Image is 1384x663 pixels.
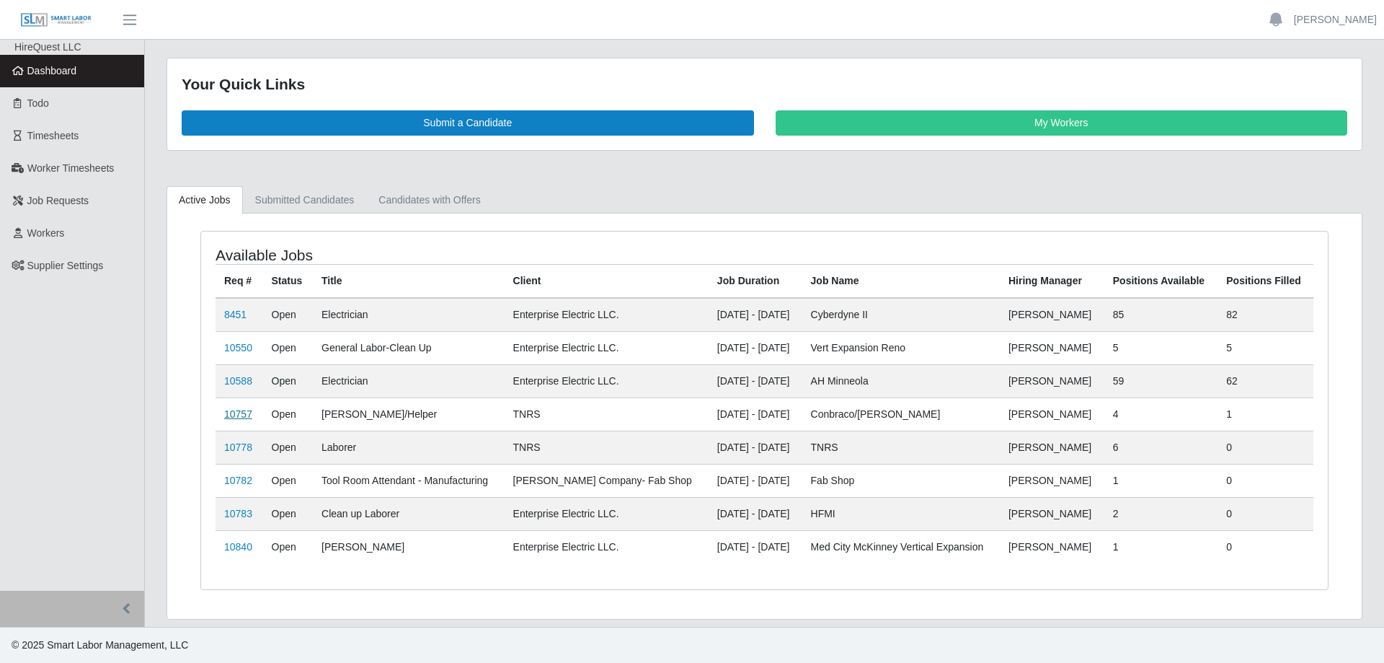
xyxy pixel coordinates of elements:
th: Job Duration [709,264,802,298]
td: Laborer [313,431,505,464]
td: [DATE] - [DATE] [709,364,802,398]
td: Tool Room Attendant - Manufacturing [313,464,505,497]
td: [PERSON_NAME]/Helper [313,398,505,431]
td: 5 [1104,331,1218,364]
span: © 2025 Smart Labor Management, LLC [12,639,188,651]
td: 0 [1217,464,1313,497]
td: Enterprise Electric LLC. [505,298,709,332]
td: 0 [1217,530,1313,563]
td: AH Minneola [802,364,1000,398]
th: Positions Filled [1217,264,1313,298]
a: 10782 [224,475,252,486]
td: [PERSON_NAME] [313,530,505,563]
td: 62 [1217,364,1313,398]
td: [DATE] - [DATE] [709,398,802,431]
a: 10588 [224,375,252,387]
td: [DATE] - [DATE] [709,331,802,364]
td: Open [263,431,314,464]
td: Electrician [313,364,505,398]
td: [DATE] - [DATE] [709,464,802,497]
td: 0 [1217,497,1313,530]
th: Title [313,264,505,298]
a: 10757 [224,408,252,420]
td: Open [263,497,314,530]
td: Open [263,331,314,364]
td: Open [263,464,314,497]
td: Clean up Laborer [313,497,505,530]
span: HireQuest LLC [14,41,81,53]
a: 10783 [224,508,252,519]
h4: Available Jobs [216,246,660,264]
td: [PERSON_NAME] [1000,431,1104,464]
td: [DATE] - [DATE] [709,298,802,332]
td: [DATE] - [DATE] [709,431,802,464]
div: Your Quick Links [182,73,1347,96]
td: TNRS [505,431,709,464]
td: Med City McKinney Vertical Expansion [802,530,1000,563]
td: Vert Expansion Reno [802,331,1000,364]
span: Todo [27,97,49,109]
td: [PERSON_NAME] [1000,530,1104,563]
span: Dashboard [27,65,77,76]
span: Supplier Settings [27,260,104,271]
td: Electrician [313,298,505,332]
td: Fab Shop [802,464,1000,497]
span: Worker Timesheets [27,162,114,174]
td: 1 [1104,464,1218,497]
td: TNRS [802,431,1000,464]
td: Cyberdyne II [802,298,1000,332]
td: 85 [1104,298,1218,332]
td: General Labor-Clean Up [313,331,505,364]
td: [DATE] - [DATE] [709,497,802,530]
td: Open [263,298,314,332]
td: [PERSON_NAME] [1000,497,1104,530]
a: My Workers [776,110,1348,136]
td: Enterprise Electric LLC. [505,497,709,530]
td: [PERSON_NAME] [1000,298,1104,332]
th: Hiring Manager [1000,264,1104,298]
th: Status [263,264,314,298]
td: Enterprise Electric LLC. [505,364,709,398]
td: [PERSON_NAME] Company- Fab Shop [505,464,709,497]
th: Req # [216,264,263,298]
span: Workers [27,227,65,239]
td: HFMI [802,497,1000,530]
td: 1 [1217,398,1313,431]
td: 4 [1104,398,1218,431]
td: 0 [1217,431,1313,464]
td: [PERSON_NAME] [1000,464,1104,497]
td: [DATE] - [DATE] [709,530,802,563]
a: [PERSON_NAME] [1294,12,1377,27]
th: Job Name [802,264,1000,298]
a: Candidates with Offers [366,186,492,214]
img: SLM Logo [20,12,92,28]
td: Open [263,530,314,563]
a: Submitted Candidates [243,186,367,214]
td: Open [263,398,314,431]
td: [PERSON_NAME] [1000,398,1104,431]
a: 10550 [224,342,252,354]
td: 1 [1104,530,1218,563]
td: 2 [1104,497,1218,530]
td: TNRS [505,398,709,431]
th: Client [505,264,709,298]
td: Enterprise Electric LLC. [505,331,709,364]
td: 6 [1104,431,1218,464]
td: 59 [1104,364,1218,398]
td: 82 [1217,298,1313,332]
td: Enterprise Electric LLC. [505,530,709,563]
td: [PERSON_NAME] [1000,331,1104,364]
td: [PERSON_NAME] [1000,364,1104,398]
td: 5 [1217,331,1313,364]
span: Job Requests [27,195,89,206]
a: 10778 [224,442,252,453]
span: Timesheets [27,130,79,141]
a: Submit a Candidate [182,110,754,136]
a: 8451 [224,309,247,320]
td: Open [263,364,314,398]
th: Positions Available [1104,264,1218,298]
a: Active Jobs [167,186,243,214]
td: Conbraco/[PERSON_NAME] [802,398,1000,431]
a: 10840 [224,541,252,553]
